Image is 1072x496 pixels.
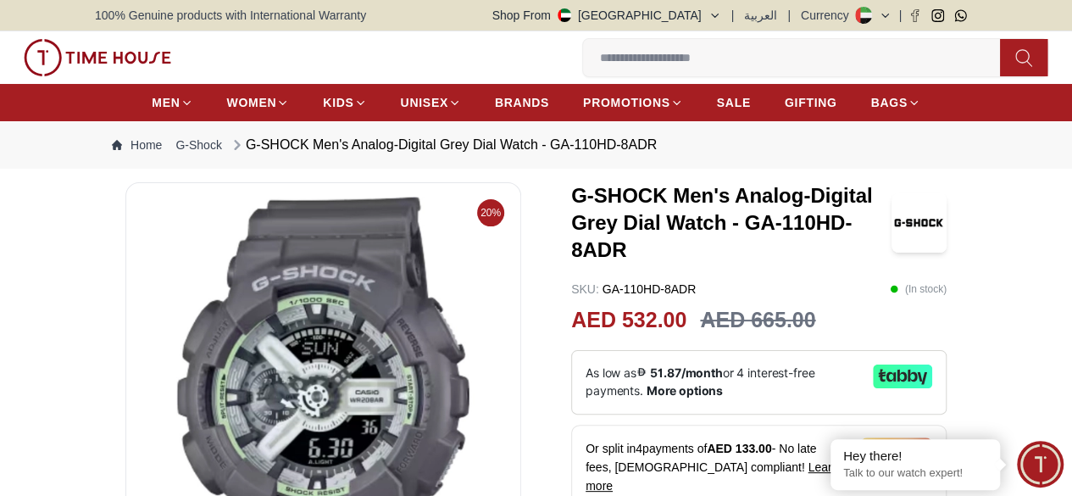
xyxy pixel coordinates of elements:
span: BRANDS [495,94,549,111]
span: WOMEN [227,94,277,111]
span: | [731,7,735,24]
a: G-Shock [175,137,221,153]
a: MEN [152,87,192,118]
span: SALE [717,94,751,111]
a: Home [112,137,162,153]
h2: AED 532.00 [571,304,686,337]
h3: AED 665.00 [700,304,815,337]
a: Whatsapp [954,9,967,22]
span: PROMOTIONS [583,94,670,111]
a: BRANDS [495,87,549,118]
span: | [898,7,902,24]
img: ... [24,39,171,76]
p: GA-110HD-8ADR [571,281,696,298]
div: G-SHOCK Men's Analog-Digital Grey Dial Watch - GA-110HD-8ADR [229,135,657,155]
img: Tamara [860,437,932,461]
a: Facebook [908,9,921,22]
a: UNISEX [401,87,461,118]
a: WOMEN [227,87,290,118]
a: GIFTING [785,87,837,118]
span: UNISEX [401,94,448,111]
div: Hey there! [843,448,987,465]
span: BAGS [870,94,907,111]
span: GIFTING [785,94,837,111]
p: ( In stock ) [890,281,947,298]
div: Chat Widget [1017,441,1064,488]
a: SALE [717,87,751,118]
a: KIDS [323,87,366,118]
span: Learn more [586,460,838,493]
span: | [787,7,791,24]
span: SKU : [571,282,599,296]
span: MEN [152,94,180,111]
h3: G-SHOCK Men's Analog-Digital Grey Dial Watch - GA-110HD-8ADR [571,182,891,264]
a: PROMOTIONS [583,87,683,118]
a: BAGS [870,87,919,118]
span: 20% [477,199,504,226]
span: 100% Genuine products with International Warranty [95,7,366,24]
button: العربية [744,7,777,24]
button: Shop From[GEOGRAPHIC_DATA] [492,7,721,24]
img: United Arab Emirates [558,8,571,22]
a: Instagram [931,9,944,22]
nav: Breadcrumb [95,121,977,169]
img: G-SHOCK Men's Analog-Digital Grey Dial Watch - GA-110HD-8ADR [891,193,947,253]
div: Currency [801,7,856,24]
span: KIDS [323,94,353,111]
span: AED 133.00 [707,442,771,455]
p: Talk to our watch expert! [843,466,987,481]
